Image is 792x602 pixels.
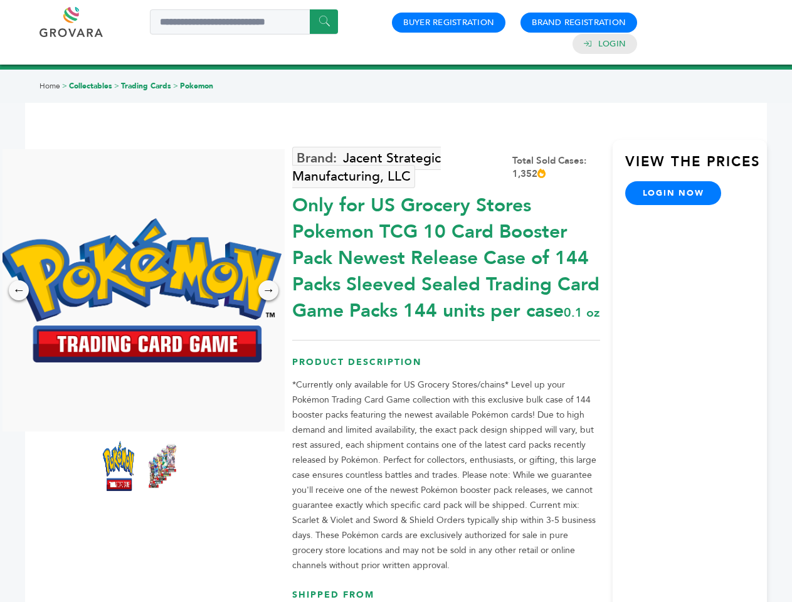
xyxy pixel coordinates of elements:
[180,81,213,91] a: Pokemon
[258,280,278,300] div: →
[292,356,600,378] h3: Product Description
[403,17,494,28] a: Buyer Registration
[625,152,767,181] h3: View the Prices
[150,9,338,34] input: Search a product or brand...
[625,181,722,205] a: login now
[292,147,441,188] a: Jacent Strategic Manufacturing, LLC
[114,81,119,91] span: >
[69,81,112,91] a: Collectables
[121,81,171,91] a: Trading Cards
[564,304,599,321] span: 0.1 oz
[292,378,600,573] p: *Currently only available for US Grocery Stores/chains* Level up your Pokémon Trading Card Game c...
[532,17,626,28] a: Brand Registration
[512,154,600,181] div: Total Sold Cases: 1,352
[173,81,178,91] span: >
[40,81,60,91] a: Home
[103,441,134,491] img: *Only for US Grocery Stores* Pokemon TCG 10 Card Booster Pack – Newest Release (Case of 144 Packs...
[292,186,600,324] div: Only for US Grocery Stores Pokemon TCG 10 Card Booster Pack Newest Release Case of 144 Packs Slee...
[598,38,626,50] a: Login
[147,441,178,491] img: *Only for US Grocery Stores* Pokemon TCG 10 Card Booster Pack – Newest Release (Case of 144 Packs...
[62,81,67,91] span: >
[9,280,29,300] div: ←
